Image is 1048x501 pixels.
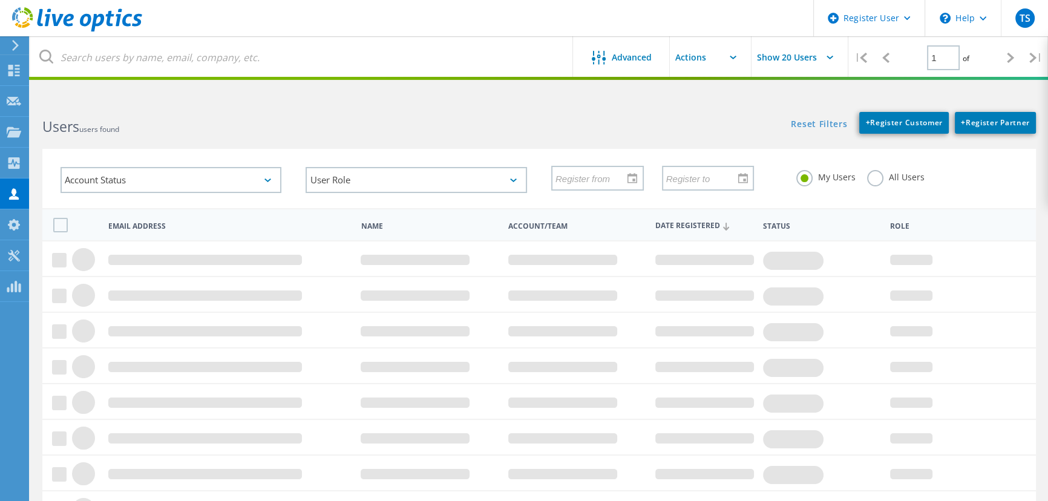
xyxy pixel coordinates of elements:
[955,112,1036,134] a: +Register Partner
[940,13,951,24] svg: \n
[306,167,526,193] div: User Role
[663,166,745,189] input: Register to
[1019,13,1030,23] span: TS
[890,223,1017,230] span: Role
[655,222,753,230] span: Date Registered
[796,170,855,182] label: My Users
[763,223,880,230] span: Status
[865,117,870,128] b: +
[508,223,645,230] span: Account/Team
[848,36,873,79] div: |
[859,112,949,134] a: +Register Customer
[79,124,119,134] span: users found
[961,117,1030,128] span: Register Partner
[108,223,350,230] span: Email Address
[961,117,966,128] b: +
[865,117,943,128] span: Register Customer
[612,53,652,62] span: Advanced
[867,170,924,182] label: All Users
[1023,36,1048,79] div: |
[791,120,847,130] a: Reset Filters
[963,53,969,64] span: of
[12,25,142,34] a: Live Optics Dashboard
[42,117,79,136] b: Users
[361,223,497,230] span: Name
[61,167,281,193] div: Account Status
[30,36,574,79] input: Search users by name, email, company, etc.
[552,166,634,189] input: Register from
